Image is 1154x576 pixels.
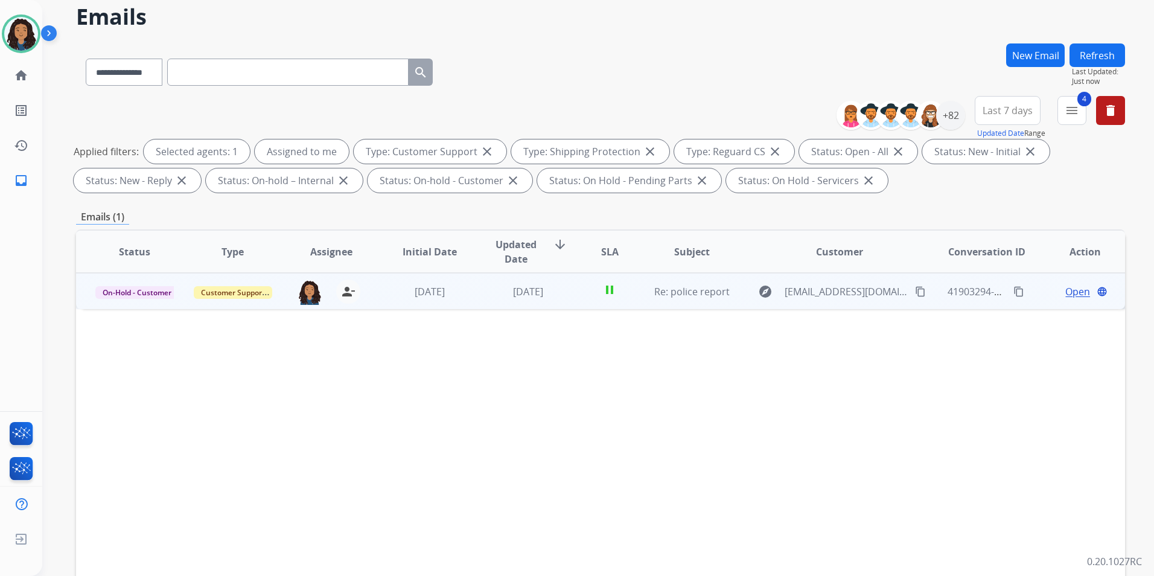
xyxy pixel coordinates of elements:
mat-icon: close [506,173,520,188]
mat-icon: close [336,173,351,188]
p: Applied filters: [74,144,139,159]
span: 41903294-3c77-47a1-aa3a-851d54d38eb8 [948,285,1135,298]
div: Status: New - Reply [74,168,201,193]
span: [DATE] [513,285,543,298]
span: Assignee [310,245,352,259]
div: Type: Shipping Protection [511,139,669,164]
span: Customer [816,245,863,259]
div: Status: On Hold - Servicers [726,168,888,193]
div: Type: Reguard CS [674,139,794,164]
mat-icon: close [891,144,905,159]
div: Selected agents: 1 [144,139,250,164]
mat-icon: inbox [14,173,28,188]
mat-icon: close [480,144,494,159]
div: Type: Customer Support [354,139,506,164]
mat-icon: person_remove [341,284,355,299]
th: Action [1027,231,1125,273]
div: Assigned to me [255,139,349,164]
mat-icon: menu [1065,103,1079,118]
mat-icon: content_copy [1013,286,1024,297]
span: Conversation ID [948,245,1025,259]
button: New Email [1006,43,1065,67]
span: On-Hold - Customer [95,286,179,299]
span: Updated Date [489,237,543,266]
button: Refresh [1070,43,1125,67]
mat-icon: content_copy [915,286,926,297]
span: Re: police report [654,285,730,298]
mat-icon: search [413,65,428,80]
button: Last 7 days [975,96,1041,125]
mat-icon: home [14,68,28,83]
mat-icon: history [14,138,28,153]
span: Just now [1072,77,1125,86]
p: 0.20.1027RC [1087,554,1142,569]
span: Last Updated: [1072,67,1125,77]
h2: Emails [76,5,1125,29]
mat-icon: arrow_downward [553,237,567,252]
span: [DATE] [415,285,445,298]
span: [EMAIL_ADDRESS][DOMAIN_NAME] [785,284,908,299]
button: Updated Date [977,129,1024,138]
mat-icon: close [1023,144,1038,159]
mat-icon: list_alt [14,103,28,118]
mat-icon: close [643,144,657,159]
mat-icon: close [861,173,876,188]
span: 4 [1077,92,1091,106]
div: Status: On-hold - Customer [368,168,532,193]
span: SLA [601,245,619,259]
mat-icon: close [695,173,709,188]
mat-icon: pause [602,283,617,297]
span: Last 7 days [983,108,1033,113]
span: Open [1065,284,1090,299]
div: Status: Open - All [799,139,917,164]
img: agent-avatar [298,280,322,305]
span: Type [222,245,244,259]
mat-icon: delete [1103,103,1118,118]
span: Subject [674,245,710,259]
span: Status [119,245,150,259]
div: +82 [936,101,965,130]
mat-icon: close [768,144,782,159]
span: Customer Support [194,286,272,299]
mat-icon: explore [758,284,773,299]
span: Initial Date [403,245,457,259]
mat-icon: close [174,173,189,188]
span: Range [977,128,1045,138]
button: 4 [1057,96,1086,125]
div: Status: New - Initial [922,139,1050,164]
div: Status: On-hold – Internal [206,168,363,193]
img: avatar [4,17,38,51]
mat-icon: language [1097,286,1108,297]
p: Emails (1) [76,210,129,225]
div: Status: On Hold - Pending Parts [537,168,721,193]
